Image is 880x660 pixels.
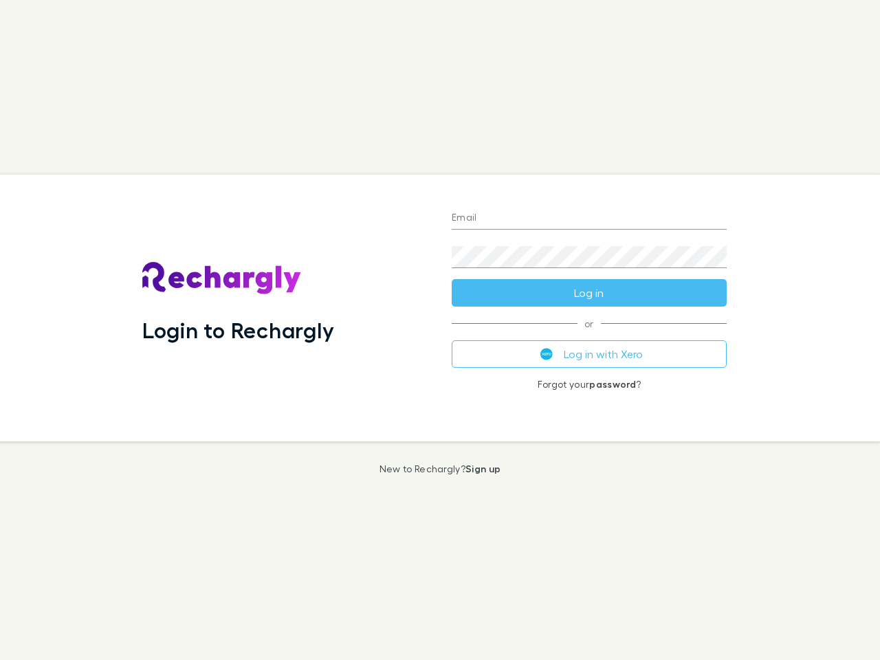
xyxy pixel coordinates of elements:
p: New to Rechargly? [379,463,501,474]
a: Sign up [465,463,500,474]
button: Log in [452,279,727,307]
img: Xero's logo [540,348,553,360]
a: password [589,378,636,390]
span: or [452,323,727,324]
p: Forgot your ? [452,379,727,390]
h1: Login to Rechargly [142,317,334,343]
button: Log in with Xero [452,340,727,368]
img: Rechargly's Logo [142,262,302,295]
